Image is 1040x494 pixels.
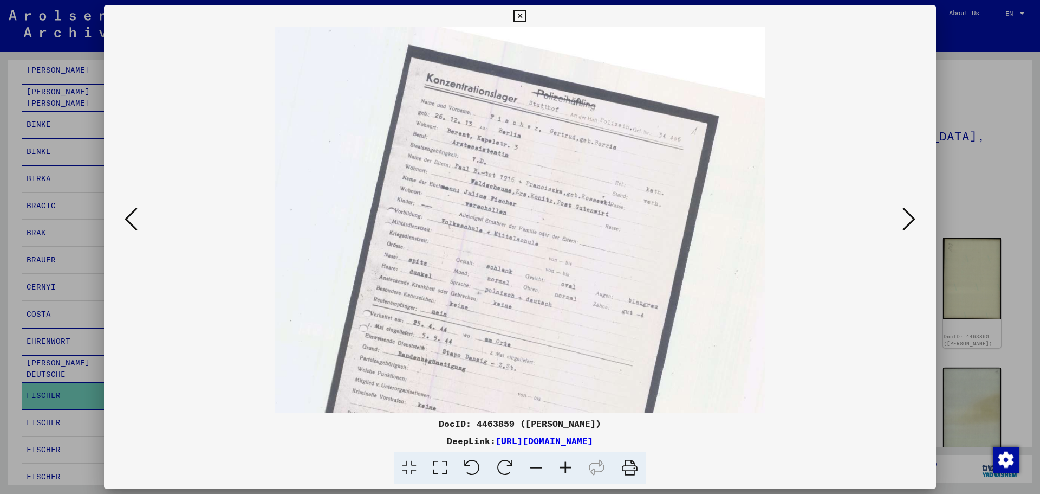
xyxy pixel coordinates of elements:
a: [URL][DOMAIN_NAME] [496,435,593,446]
img: Change consent [993,447,1019,473]
div: DeepLink: [104,434,936,447]
div: DocID: 4463859 ([PERSON_NAME]) [104,417,936,430]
